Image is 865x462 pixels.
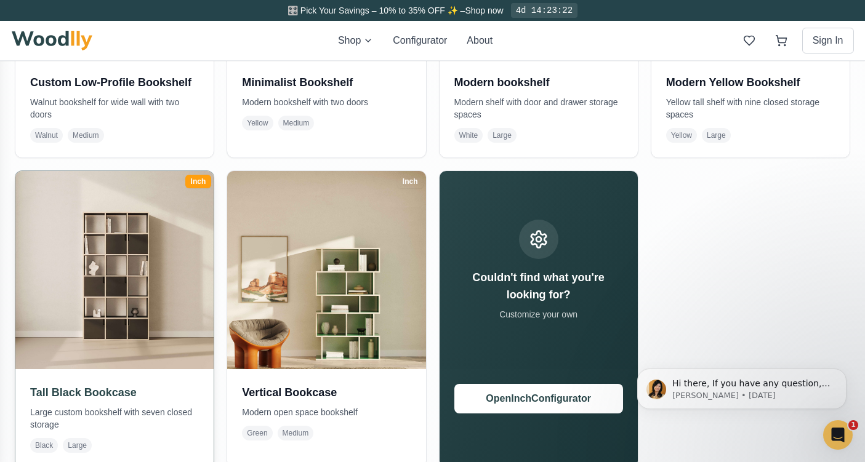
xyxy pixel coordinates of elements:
span: Medium [278,116,315,130]
span: Large [488,128,517,143]
span: Large [63,438,92,453]
button: Shop [338,33,373,48]
p: Yellow tall shelf with nine closed storage spaces [666,96,835,121]
span: Green [242,426,272,440]
img: Vertical Bookcase [227,171,425,369]
span: White [454,128,483,143]
span: 1 [848,420,858,430]
span: Yellow [242,116,273,130]
iframe: Intercom live chat [823,420,853,450]
span: Walnut [30,128,63,143]
a: Shop now [465,6,503,15]
button: OpenInchConfigurator [454,384,623,413]
img: Tall Black Bookcase [10,165,219,373]
p: Customize your own [454,308,623,321]
div: 4d 14:23:22 [511,3,577,18]
p: Modern bookshelf with two doors [242,96,411,108]
p: Modern shelf with door and drawer storage spaces [454,96,623,121]
h3: Modern bookshelf [454,74,623,91]
span: Yellow [666,128,697,143]
h3: Tall Black Bookcase [30,384,199,401]
h3: Couldn't find what you're looking for? [454,269,623,303]
p: Walnut bookshelf for wide wall with two doors [30,96,199,121]
span: Medium [68,128,104,143]
p: Modern open space bookshelf [242,406,411,418]
h3: Vertical Bookcase [242,384,411,401]
button: About [467,33,493,48]
span: Large [702,128,731,143]
button: Configurator [393,33,447,48]
h3: Modern Yellow Bookshelf [666,74,835,91]
span: Black [30,438,58,453]
p: Large custom bookshelf with seven closed storage [30,406,199,431]
img: Woodlly [12,31,93,50]
button: Sign In [802,28,854,54]
iframe: Intercom notifications message [619,343,865,429]
h3: Custom Low-Profile Bookshelf [30,74,199,91]
div: Inch [397,175,424,188]
span: Medium [278,426,314,440]
span: 🎛️ Pick Your Savings – 10% to 35% OFF ✨ – [288,6,465,15]
h3: Minimalist Bookshelf [242,74,411,91]
div: Inch [185,175,212,188]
